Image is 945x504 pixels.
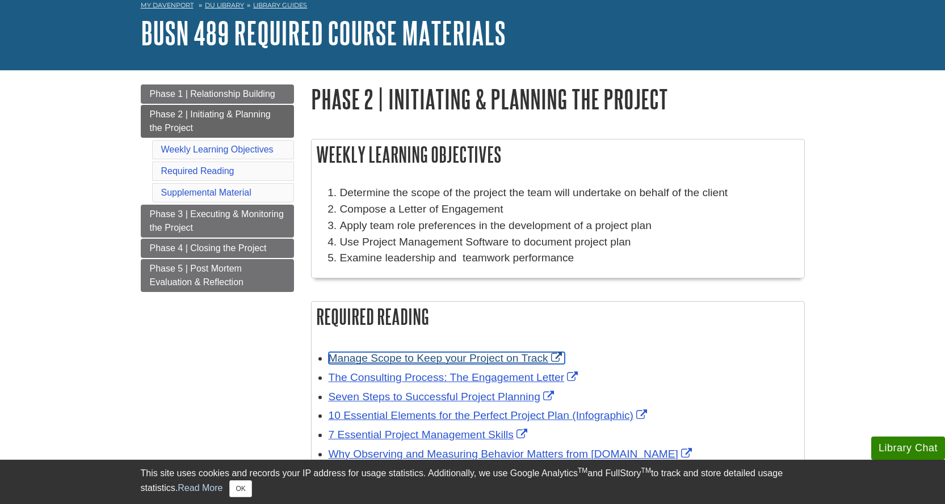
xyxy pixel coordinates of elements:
a: Phase 3 | Executing & Monitoring the Project [141,205,294,238]
a: DU Library [205,1,244,9]
li: Examine leadership and teamwork performance [340,250,799,266]
a: Supplemental Material [161,188,251,197]
li: Use Project Management Software to document project plan [340,234,799,251]
a: Phase 2 | Initiating & Planning the Project [141,105,294,138]
a: My Davenport [141,1,194,10]
li: Determine the scope of the project the team will undertake on behalf of the client [340,185,799,201]
h2: Required Reading [312,302,804,332]
span: Phase 3 | Executing & Monitoring the Project [150,209,284,232]
button: Close [229,480,251,497]
span: Phase 1 | Relationship Building [150,89,275,99]
a: Link opens in new window [329,448,695,460]
sup: TM [641,467,651,475]
h1: Phase 2 | Initiating & Planning the Project [311,84,805,113]
a: Library Guides [253,1,307,9]
a: Phase 1 | Relationship Building [141,84,294,104]
span: Phase 4 | Closing the Project [150,243,267,253]
a: Read More [178,483,222,493]
li: Apply team role preferences in the development of a project plan [340,218,799,234]
a: Link opens in new window [329,391,557,403]
h2: Weekly Learning Objectives [312,139,804,170]
div: Guide Page Menu [141,84,294,292]
a: Link opens in new window [329,409,650,421]
a: Weekly Learning Objectives [161,145,274,154]
button: Library Chat [871,437,945,460]
sup: TM [578,467,587,475]
a: Link opens in new window [329,352,565,364]
a: Link opens in new window [329,429,530,441]
div: This site uses cookies and records your IP address for usage statistics. Additionally, we use Goo... [141,467,805,497]
li: Compose a Letter of Engagement [340,201,799,218]
a: Link opens in new window [329,371,581,383]
a: Required Reading [161,166,234,176]
a: Phase 4 | Closing the Project [141,239,294,258]
span: Phase 5 | Post Mortem Evaluation & Reflection [150,264,243,287]
span: Phase 2 | Initiating & Planning the Project [150,109,271,133]
a: Phase 5 | Post Mortem Evaluation & Reflection [141,259,294,292]
a: BUSN 489 Required Course Materials [141,15,506,50]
